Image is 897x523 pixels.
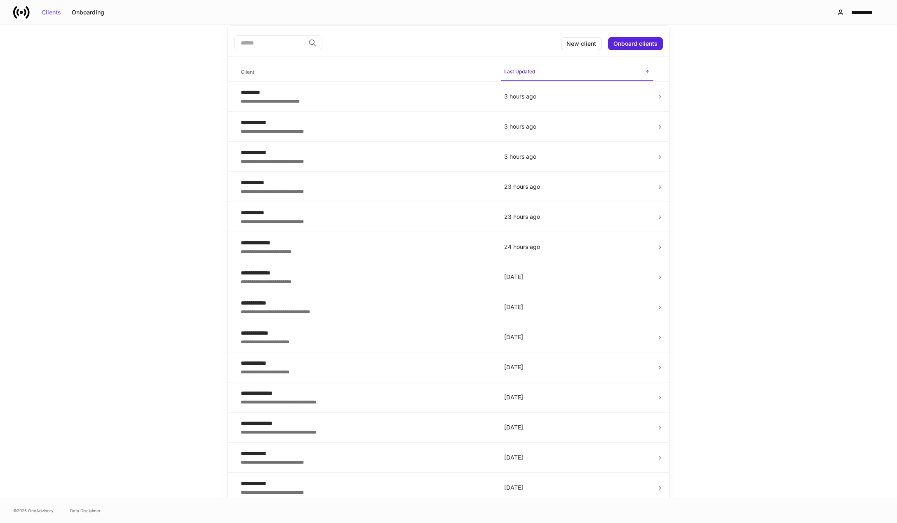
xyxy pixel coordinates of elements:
[504,363,650,371] p: [DATE]
[504,243,650,251] p: 24 hours ago
[237,64,494,81] span: Client
[561,37,601,50] button: New client
[504,303,650,311] p: [DATE]
[241,68,254,76] h6: Client
[504,453,650,462] p: [DATE]
[566,41,596,47] div: New client
[504,183,650,191] p: 23 hours ago
[504,152,650,161] p: 3 hours ago
[501,63,653,81] span: Last Updated
[36,6,66,19] button: Clients
[70,507,101,514] a: Data Disclaimer
[504,122,650,131] p: 3 hours ago
[504,213,650,221] p: 23 hours ago
[66,6,110,19] button: Onboarding
[72,9,104,15] div: Onboarding
[504,68,535,75] h6: Last Updated
[613,41,657,47] div: Onboard clients
[504,333,650,341] p: [DATE]
[504,273,650,281] p: [DATE]
[504,423,650,432] p: [DATE]
[13,507,54,514] span: © 2025 OneAdvisory
[608,37,663,50] button: Onboard clients
[504,92,650,101] p: 3 hours ago
[504,483,650,492] p: [DATE]
[504,393,650,401] p: [DATE]
[42,9,61,15] div: Clients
